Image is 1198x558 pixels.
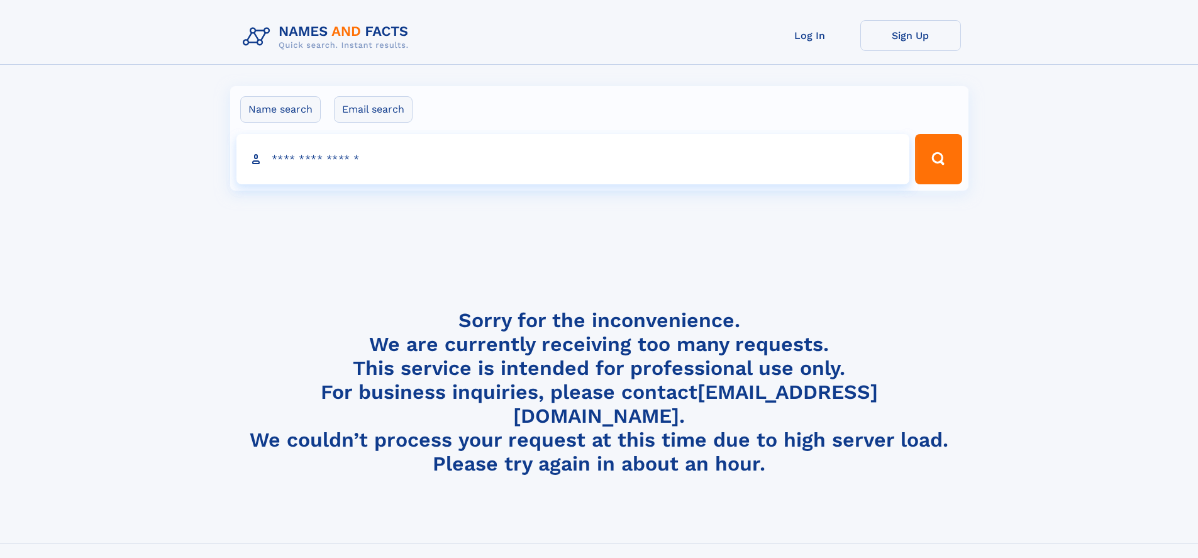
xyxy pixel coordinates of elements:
[334,96,413,123] label: Email search
[238,308,961,476] h4: Sorry for the inconvenience. We are currently receiving too many requests. This service is intend...
[240,96,321,123] label: Name search
[860,20,961,51] a: Sign Up
[760,20,860,51] a: Log In
[236,134,910,184] input: search input
[513,380,878,428] a: [EMAIL_ADDRESS][DOMAIN_NAME]
[915,134,962,184] button: Search Button
[238,20,419,54] img: Logo Names and Facts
